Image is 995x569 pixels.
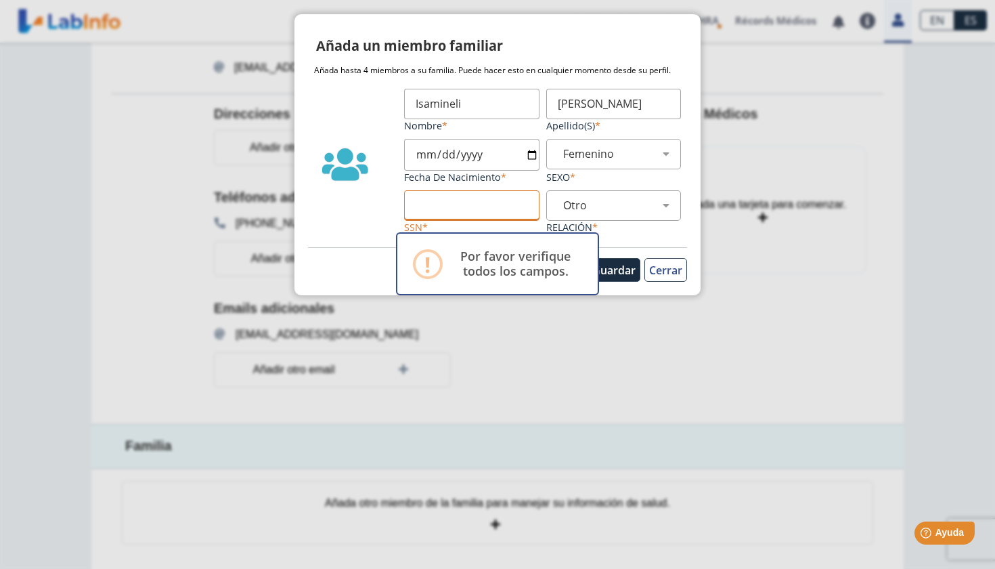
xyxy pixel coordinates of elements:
button: Guardar [588,258,640,282]
label: Nombre [404,119,539,132]
label: Sexo [546,171,682,184]
h2: Por favor verifique todos los campos. [456,249,575,278]
label: Apellido(s) [546,119,682,132]
div: ! [424,252,430,276]
h4: Añada un miembro familiar [316,36,503,56]
label: Fecha de Nacimiento [404,171,539,184]
label: Relación [546,221,682,234]
label: SSN [404,221,539,234]
iframe: Help widget launcher [875,516,980,554]
button: Cerrar [644,258,687,282]
div: Añada hasta 4 miembros a su familia. Puede hacer esto en cualquier momento desde su perfil. [314,64,681,77]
